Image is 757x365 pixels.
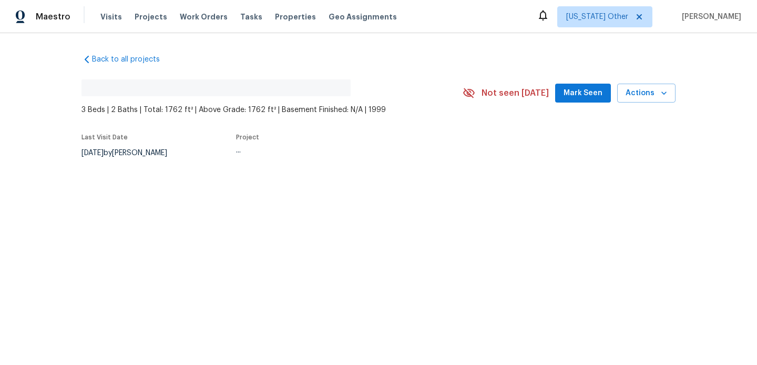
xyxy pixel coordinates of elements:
[81,147,180,159] div: by [PERSON_NAME]
[275,12,316,22] span: Properties
[555,84,611,103] button: Mark Seen
[36,12,70,22] span: Maestro
[678,12,741,22] span: [PERSON_NAME]
[81,54,182,65] a: Back to all projects
[566,12,628,22] span: [US_STATE] Other
[626,87,667,100] span: Actions
[180,12,228,22] span: Work Orders
[236,147,438,154] div: ...
[81,105,463,115] span: 3 Beds | 2 Baths | Total: 1762 ft² | Above Grade: 1762 ft² | Basement Finished: N/A | 1999
[236,134,259,140] span: Project
[240,13,262,21] span: Tasks
[135,12,167,22] span: Projects
[564,87,602,100] span: Mark Seen
[81,134,128,140] span: Last Visit Date
[329,12,397,22] span: Geo Assignments
[81,149,104,157] span: [DATE]
[482,88,549,98] span: Not seen [DATE]
[100,12,122,22] span: Visits
[617,84,676,103] button: Actions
